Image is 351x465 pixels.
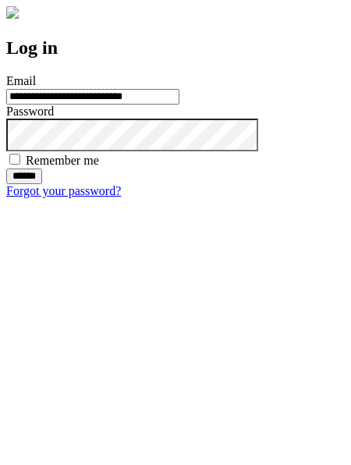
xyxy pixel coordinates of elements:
[6,74,36,87] label: Email
[6,105,54,118] label: Password
[26,154,99,167] label: Remember me
[6,184,121,197] a: Forgot your password?
[6,6,19,19] img: logo-4e3dc11c47720685a147b03b5a06dd966a58ff35d612b21f08c02c0306f2b779.png
[6,37,345,59] h2: Log in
